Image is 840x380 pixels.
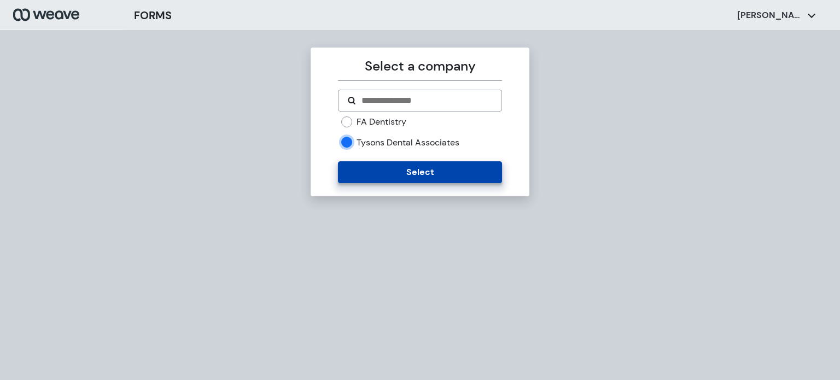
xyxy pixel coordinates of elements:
button: Select [338,161,501,183]
h3: FORMS [134,7,172,24]
label: Tysons Dental Associates [357,137,459,149]
p: [PERSON_NAME] [737,9,803,21]
label: FA Dentistry [357,116,406,128]
p: Select a company [338,56,501,76]
input: Search [360,94,492,107]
